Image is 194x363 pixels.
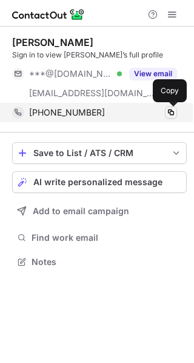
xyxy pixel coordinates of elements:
span: [EMAIL_ADDRESS][DOMAIN_NAME] [29,88,155,99]
button: Reveal Button [129,68,177,80]
div: Save to List / ATS / CRM [33,148,166,158]
span: Add to email campaign [33,206,129,216]
button: save-profile-one-click [12,142,187,164]
button: AI write personalized message [12,171,187,193]
span: Find work email [32,232,182,243]
span: AI write personalized message [33,177,162,187]
img: ContactOut v5.3.10 [12,7,85,22]
div: [PERSON_NAME] [12,36,93,48]
span: Notes [32,257,182,267]
button: Add to email campaign [12,200,187,222]
span: [PHONE_NUMBER] [29,107,105,118]
span: ***@[DOMAIN_NAME] [29,68,113,79]
div: Sign in to view [PERSON_NAME]’s full profile [12,50,187,60]
button: Find work email [12,229,187,246]
button: Notes [12,253,187,270]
